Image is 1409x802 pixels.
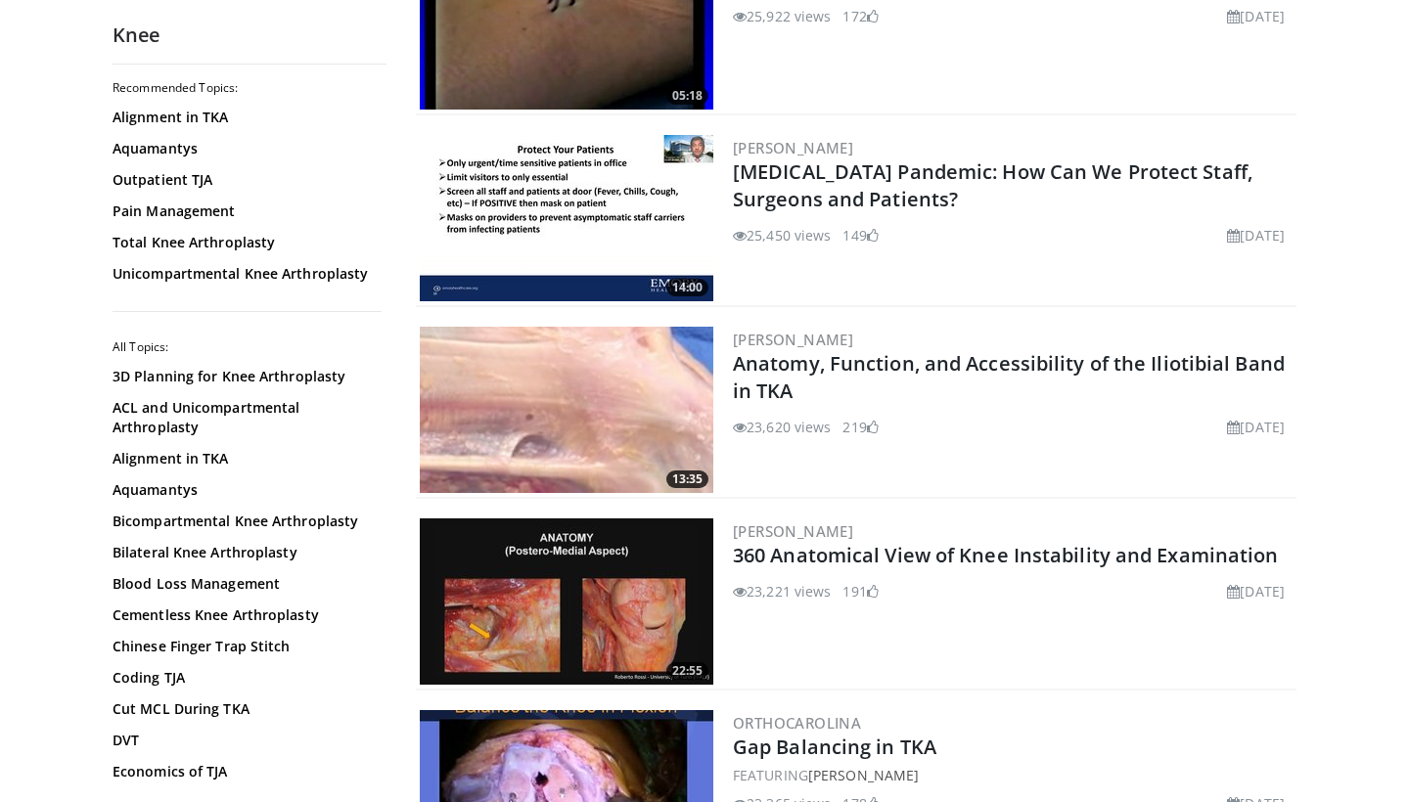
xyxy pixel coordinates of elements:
span: 14:00 [666,279,708,296]
a: Aquamantys [113,139,377,158]
div: FEATURING [733,765,1293,785]
a: [MEDICAL_DATA] Pandemic: How Can We Protect Staff, Surgeons and Patients? [733,158,1252,212]
a: 22:55 [420,518,713,685]
a: 13:35 [420,327,713,493]
a: 360 Anatomical View of Knee Instability and Examination [733,542,1279,568]
a: [PERSON_NAME] [733,521,853,541]
a: Gap Balancing in TKA [733,734,936,760]
a: DVT [113,731,377,750]
a: [PERSON_NAME] [808,766,919,784]
li: 23,620 views [733,417,831,437]
h2: Knee [113,22,386,48]
li: [DATE] [1227,225,1285,245]
li: [DATE] [1227,6,1285,26]
li: 25,450 views [733,225,831,245]
li: 219 [842,417,878,437]
a: Economics of TJA [113,762,377,781]
li: [DATE] [1227,581,1285,601]
a: Pain Management [113,201,377,221]
a: Cementless Knee Arthroplasty [113,605,377,625]
span: 22:55 [666,662,708,680]
a: Aquamantys [113,480,377,500]
h2: All Topics: [113,339,382,355]
a: Outpatient TJA [113,170,377,190]
a: Total Knee Arthroplasty [113,233,377,252]
a: Alignment in TKA [113,108,377,127]
a: [PERSON_NAME] [733,138,853,157]
a: Alignment in TKA [113,449,377,468]
li: 149 [842,225,878,245]
a: Anatomy, Function, and Accessibility of the Iliotibial Band in TKA [733,350,1285,404]
span: 13:35 [666,470,708,488]
a: Chinese Finger Trap Stitch [113,637,377,656]
a: Unicompartmental Knee Arthroplasty [113,264,377,284]
img: 23648be7-b93f-4b4e-bfe6-94ce1fdb8b7e.300x170_q85_crop-smart_upscale.jpg [420,135,713,301]
img: 533d6d4f-9d9f-40bd-bb73-b810ec663725.300x170_q85_crop-smart_upscale.jpg [420,518,713,685]
li: 191 [842,581,878,601]
li: 172 [842,6,878,26]
span: 05:18 [666,87,708,105]
a: [PERSON_NAME] [733,330,853,349]
a: OrthoCarolina [733,713,861,733]
a: Cut MCL During TKA [113,699,377,719]
a: Bicompartmental Knee Arthroplasty [113,512,377,531]
a: Blood Loss Management [113,574,377,594]
img: 38616_0000_3.png.300x170_q85_crop-smart_upscale.jpg [420,327,713,493]
li: [DATE] [1227,417,1285,437]
a: 14:00 [420,135,713,301]
a: Coding TJA [113,668,377,688]
a: Bilateral Knee Arthroplasty [113,543,377,562]
h2: Recommended Topics: [113,80,382,96]
a: 3D Planning for Knee Arthroplasty [113,367,377,386]
a: ACL and Unicompartmental Arthroplasty [113,398,377,437]
li: 23,221 views [733,581,831,601]
li: 25,922 views [733,6,831,26]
